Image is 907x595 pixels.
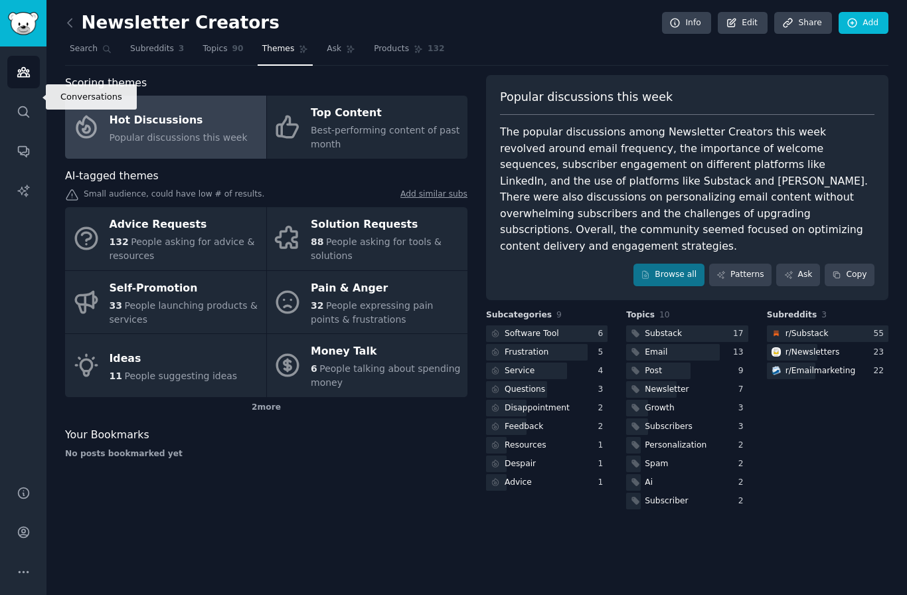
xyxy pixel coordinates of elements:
span: People asking for advice & resources [110,236,255,261]
button: Copy [825,264,874,286]
a: Browse all [633,264,704,286]
a: Software Tool6 [486,325,608,342]
a: Spam2 [626,456,748,472]
div: Substack [645,328,682,340]
div: 4 [598,365,608,377]
a: Self-Promotion33People launching products & services [65,271,266,334]
a: Personalization2 [626,437,748,454]
div: Software Tool [505,328,559,340]
span: Subreddits [130,43,174,55]
a: Info [662,12,711,35]
a: Despair1 [486,456,608,472]
div: Ideas [110,348,238,369]
a: Newsletter7 [626,381,748,398]
span: People launching products & services [110,300,258,325]
a: Resources1 [486,437,608,454]
div: Questions [505,384,545,396]
span: Themes [262,43,295,55]
div: Personalization [645,440,706,452]
div: Email [645,347,667,359]
div: Resources [505,440,546,452]
a: Ask [776,264,820,286]
a: Subscriber2 [626,493,748,509]
a: Ai2 [626,474,748,491]
span: People suggesting ideas [124,371,237,381]
div: 9 [738,365,748,377]
span: Topics [203,43,227,55]
a: Advice1 [486,474,608,491]
div: 3 [598,384,608,396]
div: 7 [738,384,748,396]
div: 22 [873,365,888,377]
div: Growth [645,402,674,414]
div: r/ Substack [785,328,829,340]
span: Search [70,43,98,55]
a: Subreddits3 [125,39,189,66]
div: Advice [505,477,532,489]
a: Frustration5 [486,344,608,361]
a: Topics90 [198,39,248,66]
div: 2 [738,440,748,452]
div: Hot Discussions [110,110,248,131]
div: Spam [645,458,668,470]
span: 9 [556,310,562,319]
a: Subscribers3 [626,418,748,435]
a: Edit [718,12,768,35]
a: Products132 [369,39,449,66]
span: 10 [659,310,670,319]
a: Service4 [486,363,608,379]
a: Emailmarketingr/Emailmarketing22 [767,363,888,379]
span: People asking for tools & solutions [311,236,442,261]
div: 1 [598,458,608,470]
a: Solution Requests88People asking for tools & solutions [267,207,468,270]
div: Solution Requests [311,214,461,236]
span: Popular discussions this week [500,89,673,106]
a: Add [839,12,888,35]
a: Themes [258,39,313,66]
a: Feedback2 [486,418,608,435]
div: 13 [733,347,748,359]
div: Self-Promotion [110,278,260,299]
a: Money Talk6People talking about spending money [267,334,468,397]
div: 6 [598,328,608,340]
div: 3 [738,421,748,433]
img: Newsletters [772,347,781,357]
div: 1 [598,477,608,489]
div: Newsletter [645,384,689,396]
span: 132 [428,43,445,55]
div: Feedback [505,421,543,433]
div: 2 [738,458,748,470]
div: Disappointment [505,402,570,414]
img: Emailmarketing [772,366,781,375]
div: Ai [645,477,653,489]
span: Subcategories [486,309,552,321]
span: People expressing pain points & frustrations [311,300,433,325]
a: Post9 [626,363,748,379]
a: Pain & Anger32People expressing pain points & frustrations [267,271,468,334]
span: Best-performing content of past month [311,125,459,149]
div: Despair [505,458,536,470]
a: Hot DiscussionsPopular discussions this week [65,96,266,159]
a: Disappointment2 [486,400,608,416]
div: Pain & Anger [311,278,461,299]
div: Frustration [505,347,548,359]
a: Email13 [626,344,748,361]
div: 55 [873,328,888,340]
span: AI-tagged themes [65,168,159,185]
span: Products [374,43,409,55]
div: 2 more [65,397,467,418]
div: r/ Newsletters [785,347,840,359]
a: Top ContentBest-performing content of past month [267,96,468,159]
div: Subscriber [645,495,688,507]
div: Subscribers [645,421,693,433]
a: Search [65,39,116,66]
div: 3 [738,402,748,414]
span: 132 [110,236,129,247]
div: No posts bookmarked yet [65,448,467,460]
a: Substackr/Substack55 [767,325,888,342]
div: Small audience, could have low # of results. [65,189,467,203]
img: GummySearch logo [8,12,39,35]
div: r/ Emailmarketing [785,365,856,377]
a: Advice Requests132People asking for advice & resources [65,207,266,270]
span: 3 [821,310,827,319]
